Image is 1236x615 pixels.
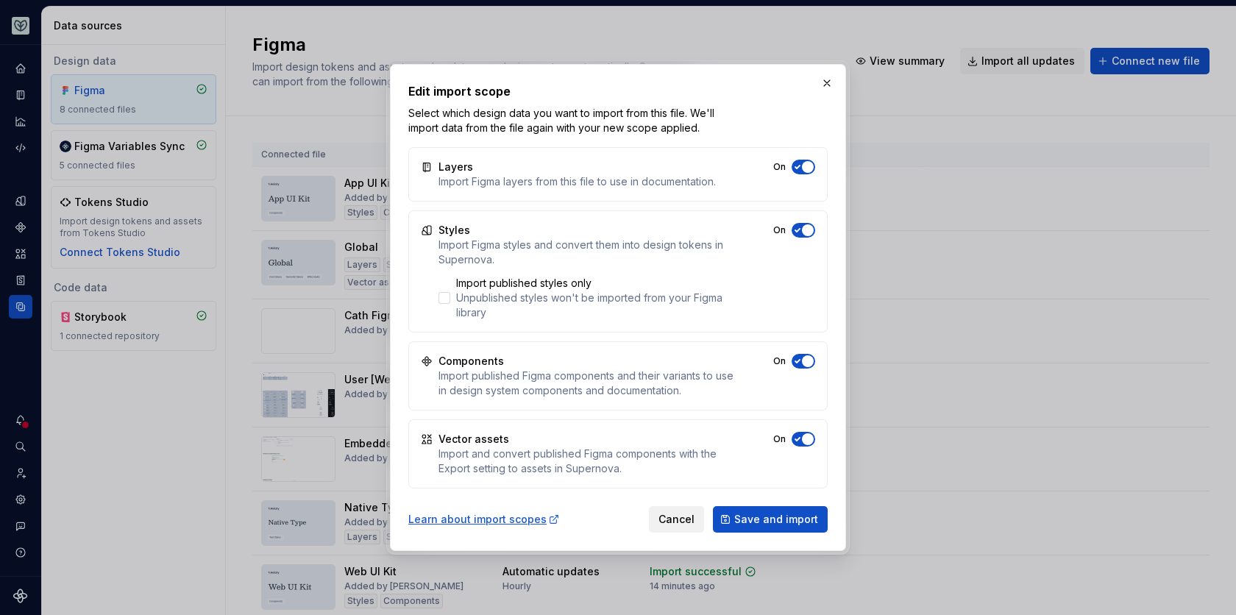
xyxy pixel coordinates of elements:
div: Import Figma styles and convert them into design tokens in Supernova. [438,238,735,267]
div: Layers [438,160,473,174]
label: On [773,433,786,445]
span: Cancel [658,512,695,527]
button: Cancel [649,506,704,533]
div: Vector assets [438,432,509,447]
label: On [773,161,786,173]
a: Learn about import scopes [408,512,560,527]
div: Import and convert published Figma components with the Export setting to assets in Supernova. [438,447,735,476]
div: Styles [438,223,470,238]
div: Import published styles only [456,276,735,291]
div: Import published Figma components and their variants to use in design system components and docum... [438,369,735,398]
button: Save and import [713,506,828,533]
label: On [773,355,786,367]
div: Unpublished styles won't be imported from your Figma library [456,291,735,320]
p: Select which design data you want to import from this file. We'll import data from the file again... [408,106,728,135]
label: On [773,224,786,236]
h2: Edit import scope [408,82,828,100]
div: Import Figma layers from this file to use in documentation. [438,174,716,189]
span: Save and import [734,512,818,527]
div: Components [438,354,504,369]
